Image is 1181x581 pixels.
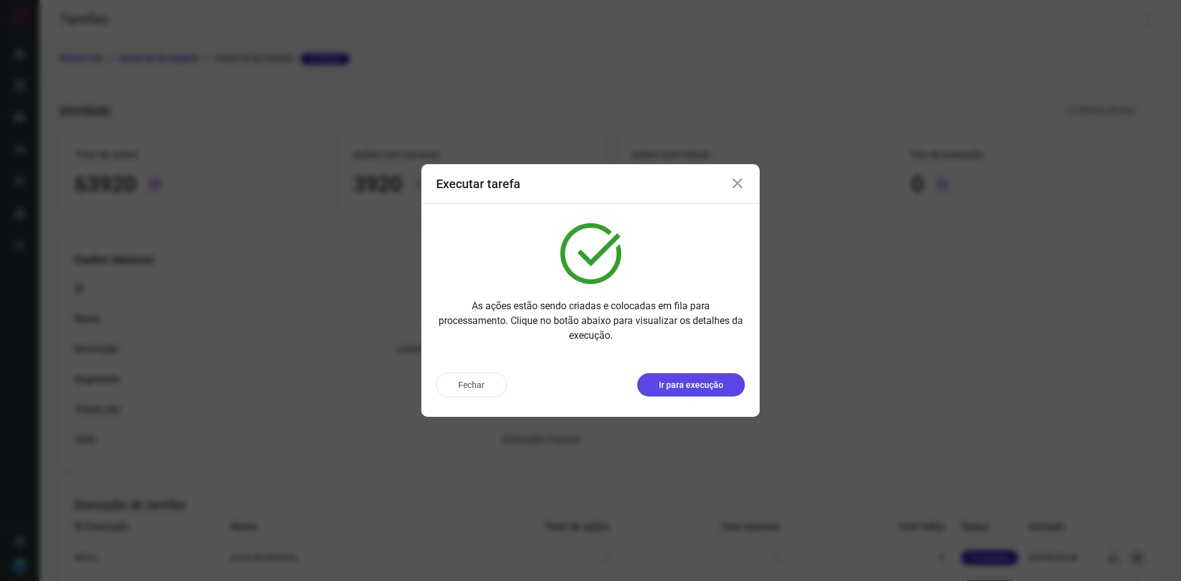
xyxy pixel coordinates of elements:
button: Ir para execução [637,373,745,397]
img: verified.svg [560,223,621,284]
p: Ir para execução [659,379,723,392]
button: Fechar [436,373,507,397]
h3: Executar tarefa [436,176,520,191]
p: As ações estão sendo criadas e colocadas em fila para processamento. Clique no botão abaixo para ... [436,299,745,343]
